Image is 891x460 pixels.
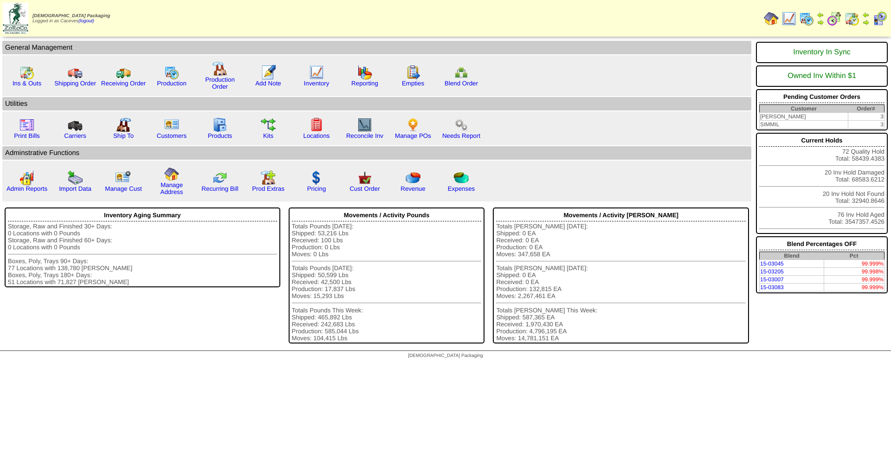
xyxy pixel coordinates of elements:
[213,170,227,185] img: reconcile.gif
[824,284,884,292] td: 99.999%
[68,117,83,132] img: truck3.gif
[205,76,235,90] a: Production Order
[2,41,751,54] td: General Management
[54,80,96,87] a: Shipping Order
[759,44,885,61] div: Inventory In Sync
[164,117,179,132] img: customers.gif
[400,185,425,192] a: Revenue
[408,353,483,358] span: [DEMOGRAPHIC_DATA] Packaging
[59,185,91,192] a: Import Data
[760,113,848,121] td: [PERSON_NAME]
[2,146,751,160] td: Adminstrative Functions
[760,268,784,275] a: 15-03205
[406,65,420,80] img: workorder.gif
[115,170,132,185] img: managecust.png
[496,209,746,221] div: Movements / Activity [PERSON_NAME]
[255,80,281,87] a: Add Note
[263,132,273,139] a: Kits
[157,132,187,139] a: Customers
[13,80,41,87] a: Ins & Outs
[309,170,324,185] img: dollar.gif
[292,223,482,342] div: Totals Pounds [DATE]: Shipped: 53,216 Lbs Received: 100 Lbs Production: 0 Lbs Moves: 0 Lbs Totals...
[759,67,885,85] div: Owned Inv Within $1
[357,170,372,185] img: cust_order.png
[760,105,848,113] th: Customer
[161,181,183,195] a: Manage Address
[201,185,238,192] a: Recurring Bill
[760,276,784,283] a: 15-03007
[19,65,34,80] img: calendarinout.gif
[817,19,824,26] img: arrowright.gif
[845,11,859,26] img: calendarinout.gif
[445,80,478,87] a: Blend Order
[442,132,480,139] a: Needs Report
[496,223,746,342] div: Totals [PERSON_NAME] [DATE]: Shipped: 0 EA Received: 0 EA Production: 0 EA Moves: 347,658 EA Tota...
[292,209,482,221] div: Movements / Activity Pounds
[116,65,131,80] img: truck2.gif
[2,97,751,110] td: Utilities
[309,117,324,132] img: locations.gif
[760,284,784,291] a: 15-03083
[357,117,372,132] img: line_graph2.gif
[448,185,475,192] a: Expenses
[164,65,179,80] img: calendarprod.gif
[19,117,34,132] img: invoice2.gif
[824,268,884,276] td: 99.998%
[64,132,86,139] a: Carriers
[68,65,83,80] img: truck.gif
[756,133,888,234] div: 72 Quality Hold Total: 58439.4383 20 Inv Hold Damaged Total: 68583.6212 20 Inv Hold Not Found Tot...
[68,170,83,185] img: import.gif
[759,238,885,250] div: Blend Percentages OFF
[261,65,276,80] img: orders.gif
[848,121,884,129] td: 3
[406,170,420,185] img: pie_chart.png
[454,117,469,132] img: workflow.png
[824,252,884,260] th: Pct
[759,135,885,147] div: Current Holds
[307,185,326,192] a: Pricing
[213,61,227,76] img: factory.gif
[395,132,431,139] a: Manage POs
[6,185,47,192] a: Admin Reports
[351,80,378,87] a: Reporting
[157,80,187,87] a: Production
[760,260,784,267] a: 15-03045
[872,11,887,26] img: calendarcustomer.gif
[32,13,110,19] span: [DEMOGRAPHIC_DATA] Packaging
[781,11,796,26] img: line_graph.gif
[799,11,814,26] img: calendarprod.gif
[760,252,824,260] th: Blend
[116,117,131,132] img: factory2.gif
[824,276,884,284] td: 99.999%
[213,117,227,132] img: cabinet.gif
[105,185,142,192] a: Manage Cust
[406,117,420,132] img: po.png
[759,91,885,103] div: Pending Customer Orders
[764,11,779,26] img: home.gif
[14,132,40,139] a: Print Bills
[402,80,424,87] a: Empties
[824,260,884,268] td: 99.999%
[208,132,232,139] a: Products
[19,170,34,185] img: graph2.png
[261,117,276,132] img: workflow.gif
[3,3,28,34] img: zoroco-logo-small.webp
[304,80,329,87] a: Inventory
[862,11,870,19] img: arrowleft.gif
[261,170,276,185] img: prodextras.gif
[357,65,372,80] img: graph.gif
[848,113,884,121] td: 3
[848,105,884,113] th: Order#
[8,223,277,285] div: Storage, Raw and Finished 30+ Days: 0 Locations with 0 Pounds Storage, Raw and Finished 60+ Days:...
[349,185,380,192] a: Cust Order
[817,11,824,19] img: arrowleft.gif
[454,65,469,80] img: network.png
[252,185,284,192] a: Prod Extras
[309,65,324,80] img: line_graph.gif
[8,209,277,221] div: Inventory Aging Summary
[113,132,134,139] a: Ship To
[164,167,179,181] img: home.gif
[32,13,110,24] span: Logged in as Caceves
[303,132,329,139] a: Locations
[454,170,469,185] img: pie_chart2.png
